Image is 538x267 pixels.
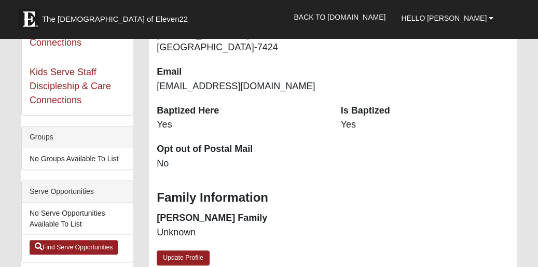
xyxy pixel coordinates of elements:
dt: [PERSON_NAME] Family [157,212,325,225]
dd: [EMAIL_ADDRESS][DOMAIN_NAME] [157,80,325,93]
a: The [DEMOGRAPHIC_DATA] of Eleven22 [13,4,221,30]
img: Eleven22 logo [19,9,39,30]
a: Update Profile [157,250,210,265]
dd: Unknown [157,226,325,240]
span: The [DEMOGRAPHIC_DATA] of Eleven22 [42,14,188,24]
a: Back to [DOMAIN_NAME] [286,4,393,30]
li: No Groups Available To List [22,148,133,170]
dt: Baptized Here [157,104,325,118]
dt: Is Baptized [341,104,509,118]
dd: [STREET_ADDRESS] [GEOGRAPHIC_DATA]-7424 [157,28,325,54]
dd: Yes [157,118,325,132]
a: Find Serve Opportunities [30,240,118,255]
span: Hello [PERSON_NAME] [401,14,487,22]
dd: Yes [341,118,509,132]
div: Groups [22,127,133,148]
h3: Family Information [157,190,509,205]
dd: No [157,157,325,171]
div: Serve Opportunities [22,181,133,203]
a: Kids Serve Staff Discipleship & Care Connections [30,67,111,105]
dt: Opt out of Postal Mail [157,143,325,156]
dt: Email [157,65,325,79]
a: Hello [PERSON_NAME] [393,5,501,31]
li: No Serve Opportunities Available To List [22,203,133,235]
